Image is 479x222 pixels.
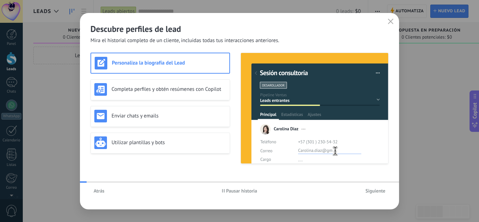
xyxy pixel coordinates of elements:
[112,139,226,146] h3: Utilizar plantillas y bots
[90,37,279,44] span: Mira el historial completo de un cliente, incluidas todas tus interacciones anteriores.
[362,186,389,196] button: Siguiente
[226,188,257,193] span: Pausar historia
[90,186,108,196] button: Atrás
[219,186,261,196] button: Pausar historia
[94,188,104,193] span: Atrás
[112,113,226,119] h3: Enviar chats y emails
[112,86,226,93] h3: Completa perfiles y obtén resúmenes con Copilot
[112,60,226,66] h3: Personaliza la biografía del Lead
[365,188,385,193] span: Siguiente
[90,23,389,34] h2: Descubre perfiles de lead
